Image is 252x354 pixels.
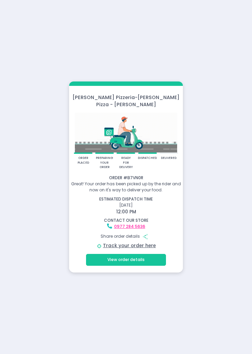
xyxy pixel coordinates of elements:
[103,242,156,249] a: Track your order here
[114,223,145,229] a: 0977 284 5636
[70,231,182,243] div: Share order details
[78,156,89,165] div: order placed
[70,217,182,223] div: contact our store
[116,208,136,215] span: 12:00 PM
[70,175,182,181] div: Order # B7VN0R
[161,156,176,161] div: delivered
[75,113,177,152] img: talkie
[119,156,133,170] div: ready for delivery
[70,181,182,193] div: Great! Your order has been picked up by the rider and now on it's way to deliver your food.
[70,196,182,202] div: estimated dispatch time
[86,254,166,266] button: View order details
[138,156,157,161] div: dispatched
[66,196,186,215] div: [DATE]
[96,156,113,170] div: preparing your order
[69,94,183,109] div: [PERSON_NAME] Pizzeria - [PERSON_NAME] Pizza - [PERSON_NAME]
